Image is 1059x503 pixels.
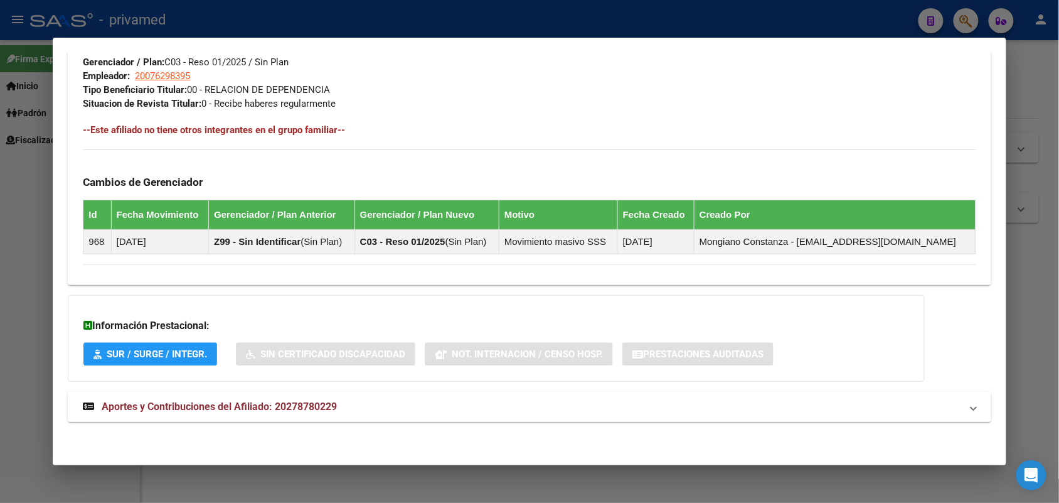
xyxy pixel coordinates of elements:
strong: C03 - Reso 01/2025 [360,236,445,247]
th: Gerenciador / Plan Nuevo [354,200,499,230]
strong: Situacion de Revista Titular: [83,98,201,109]
th: Fecha Movimiento [111,200,209,230]
td: Mongiano Constanza - [EMAIL_ADDRESS][DOMAIN_NAME] [694,230,976,254]
strong: Tipo Beneficiario Titular: [83,84,187,95]
h4: --Este afiliado no tiene otros integrantes en el grupo familiar-- [83,123,976,137]
th: Id [83,200,111,230]
th: Motivo [499,200,618,230]
strong: Empleador: [83,70,130,82]
button: SUR / SURGE / INTEGR. [83,343,217,366]
span: Aportes y Contribuciones del Afiliado: 20278780229 [102,401,337,413]
td: 968 [83,230,111,254]
td: [DATE] [617,230,694,254]
td: [DATE] [111,230,209,254]
strong: Gerenciador / Plan: [83,57,164,68]
th: Fecha Creado [617,200,694,230]
span: Not. Internacion / Censo Hosp. [452,349,603,360]
span: Sin Plan [304,236,339,247]
h3: Información Prestacional: [83,318,909,333]
span: 0 - Recibe haberes regularmente [83,98,336,109]
th: Creado Por [694,200,976,230]
span: Sin Certificado Discapacidad [260,349,405,360]
span: C03 - Reso 01/2025 / Sin Plan [83,57,289,68]
button: Not. Internacion / Censo Hosp. [425,343,613,366]
mat-expansion-panel-header: Aportes y Contribuciones del Afiliado: 20278780229 [68,392,991,422]
strong: Z99 - Sin Identificar [214,236,301,247]
td: ( ) [209,230,355,254]
td: Movimiento masivo SSS [499,230,618,254]
span: 00 - RELACION DE DEPENDENCIA [83,84,330,95]
button: Sin Certificado Discapacidad [236,343,415,366]
span: SUR / SURGE / INTEGR. [107,349,207,360]
button: Prestaciones Auditadas [622,343,774,366]
td: ( ) [354,230,499,254]
span: Prestaciones Auditadas [643,349,764,360]
span: 20076298395 [135,70,190,82]
span: Sin Plan [449,236,484,247]
th: Gerenciador / Plan Anterior [209,200,355,230]
div: Open Intercom Messenger [1016,460,1046,490]
h3: Cambios de Gerenciador [83,175,976,189]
